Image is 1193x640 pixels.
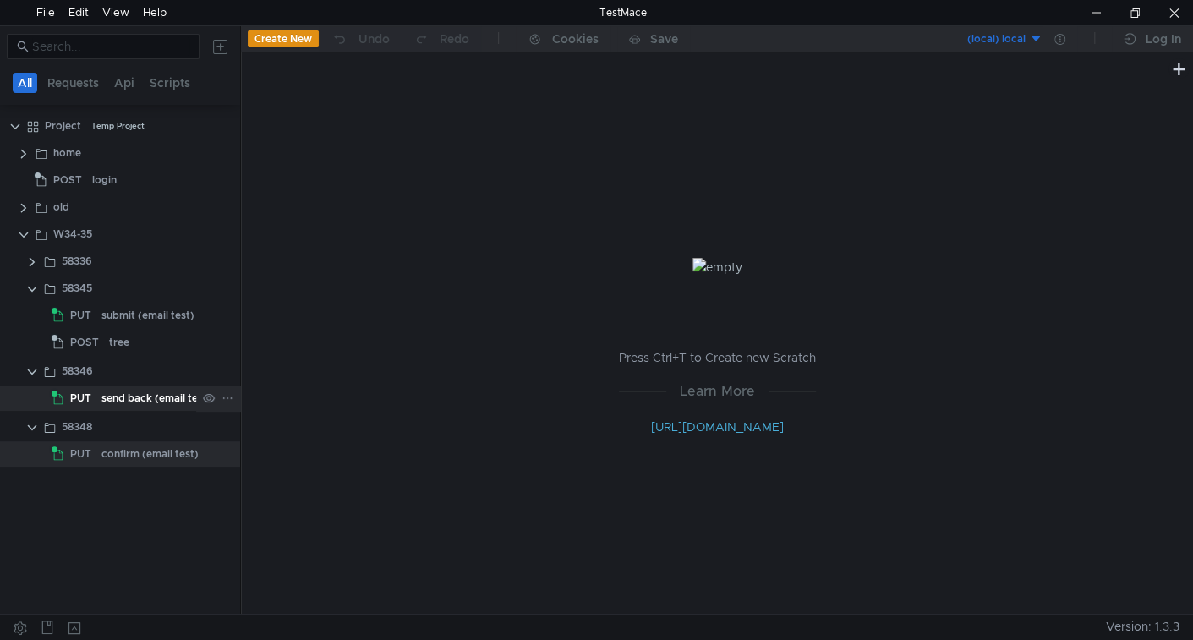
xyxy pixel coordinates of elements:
[70,441,91,467] span: PUT
[319,26,402,52] button: Undo
[101,303,194,328] div: submit (email test)
[62,276,92,301] div: 58345
[42,73,104,93] button: Requests
[925,25,1043,52] button: (local) local
[248,30,319,47] button: Create New
[92,167,117,193] div: login
[1146,29,1181,49] div: Log In
[70,303,91,328] span: PUT
[53,167,82,193] span: POST
[45,113,81,139] div: Project
[13,73,37,93] button: All
[101,386,211,411] div: send back (email test)
[967,31,1026,47] div: (local) local
[91,113,145,139] div: Temp Project
[619,347,816,368] p: Press Ctrl+T to Create new Scratch
[109,73,140,93] button: Api
[101,441,199,467] div: confirm (email test)
[62,358,93,384] div: 58346
[1106,615,1179,639] span: Version: 1.3.3
[666,380,769,402] span: Learn More
[402,26,481,52] button: Redo
[358,29,390,49] div: Undo
[70,330,99,355] span: POST
[53,194,69,220] div: old
[145,73,195,93] button: Scripts
[650,33,678,45] div: Save
[651,419,784,435] a: [URL][DOMAIN_NAME]
[53,140,81,166] div: home
[62,249,92,274] div: 58336
[53,222,92,247] div: W34-35
[692,258,742,276] img: empty
[62,414,92,440] div: 58348
[440,29,469,49] div: Redo
[109,330,129,355] div: tree
[552,29,599,49] div: Cookies
[70,386,91,411] span: PUT
[32,37,189,56] input: Search...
